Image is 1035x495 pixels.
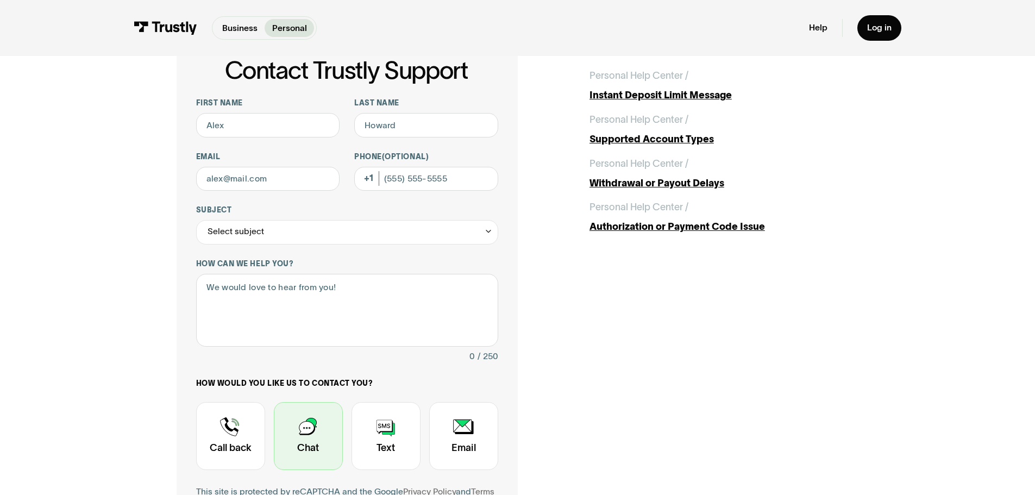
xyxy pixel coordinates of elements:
[857,15,901,41] a: Log in
[589,112,688,127] div: Personal Help Center /
[196,205,498,215] label: Subject
[208,224,264,239] div: Select subject
[196,259,498,269] label: How can we help you?
[196,379,498,389] label: How would you like us to contact you?
[196,220,498,245] div: Select subject
[265,19,314,37] a: Personal
[354,113,498,137] input: Howard
[589,112,859,147] a: Personal Help Center /Supported Account Types
[215,19,265,37] a: Business
[589,68,859,103] a: Personal Help Center /Instant Deposit Limit Message
[867,22,892,33] div: Log in
[196,152,340,162] label: Email
[589,156,688,171] div: Personal Help Center /
[589,220,859,234] div: Authorization or Payment Code Issue
[196,98,340,108] label: First name
[196,167,340,191] input: alex@mail.com
[222,22,258,35] p: Business
[469,349,475,364] div: 0
[809,22,827,33] a: Help
[589,88,859,103] div: Instant Deposit Limit Message
[354,98,498,108] label: Last name
[194,57,498,84] h1: Contact Trustly Support
[589,176,859,191] div: Withdrawal or Payout Delays
[354,152,498,162] label: Phone
[354,167,498,191] input: (555) 555-5555
[589,200,688,215] div: Personal Help Center /
[589,200,859,234] a: Personal Help Center /Authorization or Payment Code Issue
[272,22,307,35] p: Personal
[134,21,197,35] img: Trustly Logo
[589,68,688,83] div: Personal Help Center /
[382,153,429,161] span: (Optional)
[589,132,859,147] div: Supported Account Types
[478,349,498,364] div: / 250
[196,113,340,137] input: Alex
[589,156,859,191] a: Personal Help Center /Withdrawal or Payout Delays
